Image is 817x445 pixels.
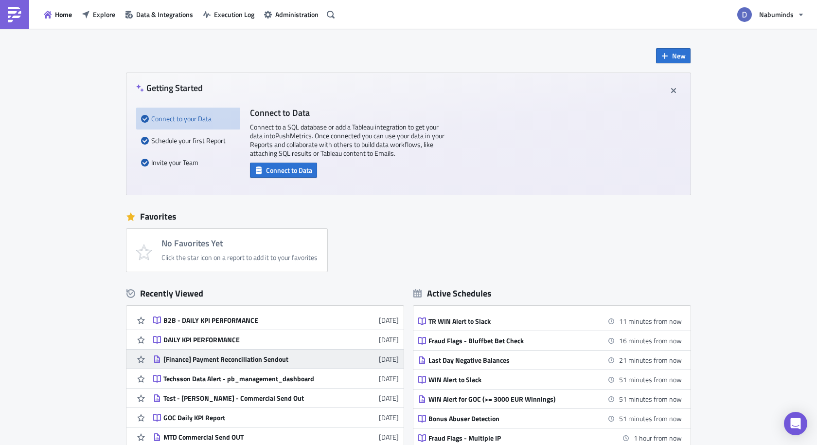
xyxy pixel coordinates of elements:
[153,369,399,388] a: Techsson Data Alert - pb_management_dashboard[DATE]
[619,374,682,385] time: 2025-10-03 11:00
[161,239,318,248] h4: No Favorites Yet
[163,413,334,422] div: GOC Daily KPI Report
[379,315,399,325] time: 2025-09-08T10:28:00Z
[428,395,599,404] div: WIN Alert for GOC (>= 3000 EUR Winnings)
[418,351,682,370] a: Last Day Negative Balances21 minutes from now
[379,354,399,364] time: 2025-09-01T13:40:47Z
[619,316,682,326] time: 2025-10-03 10:20
[141,151,235,173] div: Invite your Team
[163,394,334,403] div: Test - [PERSON_NAME] - Commercial Send Out
[379,432,399,442] time: 2025-08-15T09:55:45Z
[163,335,334,344] div: DAILY KPI PERFORMANCE
[153,311,399,330] a: B2B - DAILY KPI PERFORMANCE[DATE]
[77,7,120,22] button: Explore
[93,9,115,19] span: Explore
[619,413,682,424] time: 2025-10-03 11:00
[214,9,254,19] span: Execution Log
[672,51,686,61] span: New
[198,7,259,22] button: Execution Log
[634,433,682,443] time: 2025-10-03 11:30
[250,108,444,118] h4: Connect to Data
[141,108,235,130] div: Connect to your Data
[39,7,77,22] button: Home
[250,123,444,158] p: Connect to a SQL database or add a Tableau integration to get your data into PushMetrics . Once c...
[163,374,334,383] div: Techsson Data Alert - pb_management_dashboard
[141,130,235,151] div: Schedule your first Report
[379,334,399,345] time: 2025-09-08T10:20:57Z
[161,253,318,262] div: Click the star icon on a report to add it to your favorites
[153,389,399,408] a: Test - [PERSON_NAME] - Commercial Send Out[DATE]
[418,331,682,350] a: Fraud Flags - Bluffbet Bet Check16 minutes from now
[153,330,399,349] a: DAILY KPI PERFORMANCE[DATE]
[379,393,399,403] time: 2025-08-15T11:48:15Z
[379,412,399,423] time: 2025-08-15T11:13:09Z
[379,373,399,384] time: 2025-09-01T07:40:28Z
[619,335,682,346] time: 2025-10-03 10:25
[163,433,334,442] div: MTD Commercial Send OUT
[120,7,198,22] button: Data & Integrations
[784,412,807,435] div: Open Intercom Messenger
[428,336,599,345] div: Fraud Flags - Bluffbet Bet Check
[126,286,404,301] div: Recently Viewed
[250,164,317,174] a: Connect to Data
[759,9,794,19] span: Nabuminds
[418,409,682,428] a: Bonus Abuser Detection51 minutes from now
[428,434,599,443] div: Fraud Flags - Multiple IP
[413,288,492,299] div: Active Schedules
[55,9,72,19] span: Home
[163,316,334,325] div: B2B - DAILY KPI PERFORMANCE
[153,350,399,369] a: [Finance] Payment Reconciliation Sendout[DATE]
[619,394,682,404] time: 2025-10-03 11:00
[126,209,691,224] div: Favorites
[153,408,399,427] a: GOC Daily KPI Report[DATE]
[428,375,599,384] div: WIN Alert to Slack
[656,48,691,63] button: New
[7,7,22,22] img: PushMetrics
[428,414,599,423] div: Bonus Abuser Detection
[418,389,682,408] a: WIN Alert for GOC (>= 3000 EUR Winnings)51 minutes from now
[266,165,312,175] span: Connect to Data
[731,4,810,25] button: Nabuminds
[250,163,317,178] button: Connect to Data
[163,355,334,364] div: [Finance] Payment Reconciliation Sendout
[428,317,599,326] div: TR WIN Alert to Slack
[259,7,323,22] button: Administration
[136,9,193,19] span: Data & Integrations
[418,312,682,331] a: TR WIN Alert to Slack11 minutes from now
[736,6,753,23] img: Avatar
[275,9,319,19] span: Administration
[619,355,682,365] time: 2025-10-03 10:30
[136,83,203,93] h4: Getting Started
[428,356,599,365] div: Last Day Negative Balances
[418,370,682,389] a: WIN Alert to Slack51 minutes from now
